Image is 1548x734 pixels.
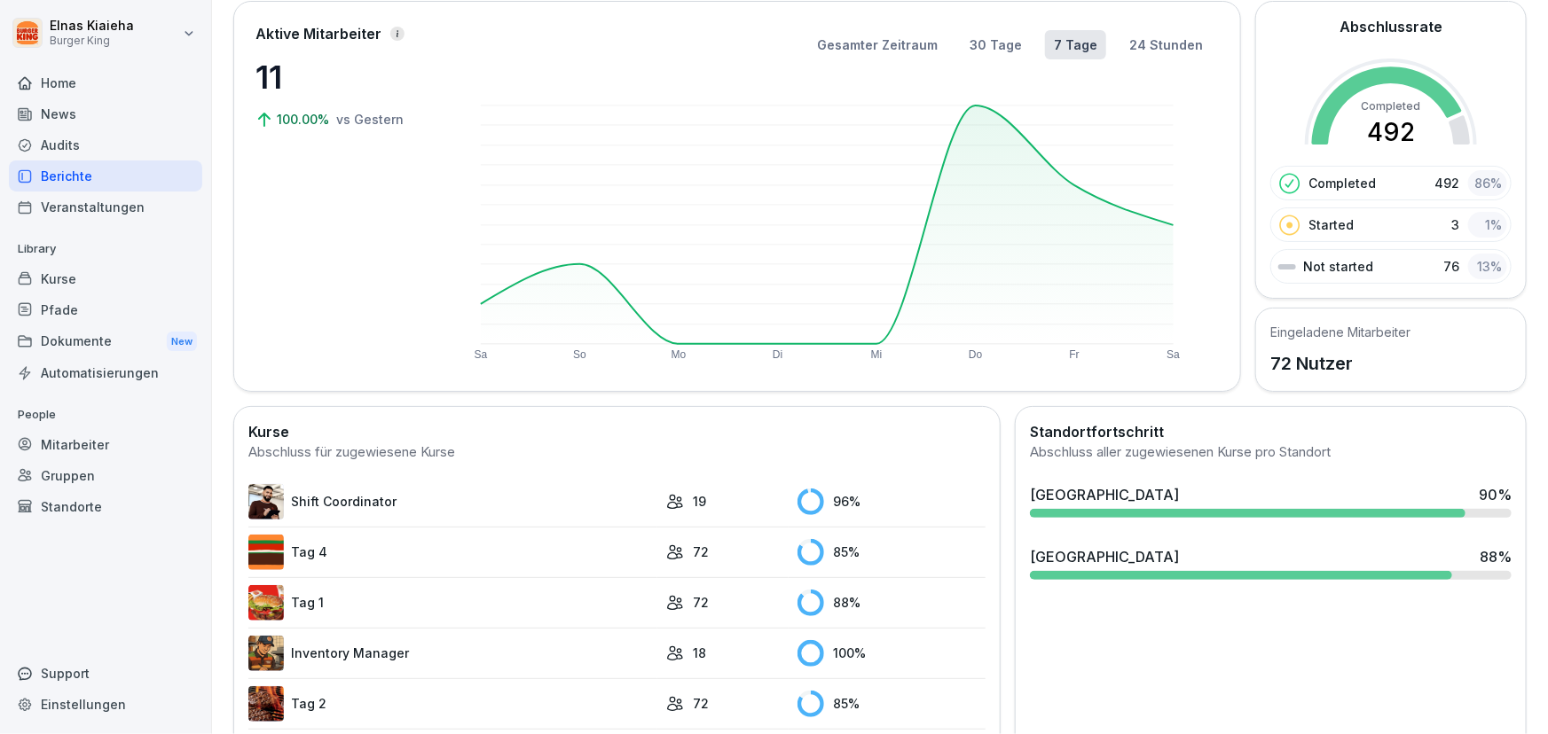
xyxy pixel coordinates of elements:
p: 76 [1443,257,1459,276]
p: 72 [693,593,709,612]
div: 85 % [798,539,986,566]
text: So [573,348,586,361]
img: a35kjdk9hf9utqmhbz0ibbvi.png [248,535,284,570]
a: Gruppen [9,460,202,491]
div: 88 % [1480,546,1512,567]
p: 11 [255,53,433,101]
a: Kurse [9,263,202,294]
p: Not started [1303,257,1373,276]
a: Inventory Manager [248,636,657,671]
text: Sa [475,348,488,361]
img: o1h5p6rcnzw0lu1jns37xjxx.png [248,636,284,671]
a: Pfade [9,294,202,325]
text: Do [969,348,983,361]
button: 24 Stunden [1120,30,1212,59]
p: vs Gestern [336,110,404,129]
text: Sa [1167,348,1181,361]
div: 85 % [798,691,986,717]
p: Elnas Kiaieha [50,19,134,34]
div: New [167,332,197,352]
p: 3 [1451,215,1459,234]
a: Tag 1 [248,585,657,621]
div: 96 % [798,488,986,515]
div: [GEOGRAPHIC_DATA] [1030,546,1179,567]
text: Mi [871,348,883,361]
a: Home [9,67,202,98]
text: Di [773,348,782,361]
a: Einstellungen [9,689,202,720]
text: Fr [1070,348,1080,361]
div: 88 % [798,590,986,616]
p: 72 [693,694,709,713]
img: kxzo5hlrfunza98hyv09v55a.png [248,585,284,621]
a: Shift Coordinator [248,484,657,519]
a: Tag 4 [248,535,657,570]
button: Gesamter Zeitraum [808,30,947,59]
p: 18 [693,644,706,662]
div: Abschluss aller zugewiesenen Kurse pro Standort [1030,442,1512,463]
p: 100.00% [277,110,333,129]
p: 72 Nutzer [1270,350,1410,377]
button: 7 Tage [1045,30,1106,59]
p: Aktive Mitarbeiter [255,23,381,44]
a: Audits [9,129,202,160]
p: 72 [693,543,709,561]
div: 90 % [1479,484,1512,505]
div: [GEOGRAPHIC_DATA] [1030,484,1179,505]
p: People [9,401,202,429]
h2: Kurse [248,421,986,442]
a: [GEOGRAPHIC_DATA]90% [1023,477,1519,525]
p: 492 [1434,174,1459,192]
div: 13 % [1468,254,1507,279]
a: Berichte [9,160,202,191]
p: Burger King [50,35,134,47]
p: 19 [693,492,706,511]
div: 86 % [1468,170,1507,196]
a: Veranstaltungen [9,191,202,223]
div: 1 % [1468,212,1507,238]
p: Library [9,235,202,263]
a: [GEOGRAPHIC_DATA]88% [1023,539,1519,587]
img: q4kvd0p412g56irxfxn6tm8s.png [248,484,284,519]
a: News [9,98,202,129]
p: Completed [1308,174,1376,192]
a: Mitarbeiter [9,429,202,460]
button: 30 Tage [961,30,1031,59]
img: hzkj8u8nkg09zk50ub0d0otk.png [248,686,284,722]
h2: Abschlussrate [1340,16,1442,37]
a: Tag 2 [248,686,657,722]
a: Standorte [9,491,202,522]
div: 100 % [798,640,986,667]
a: Automatisierungen [9,357,202,388]
a: DokumenteNew [9,325,202,358]
div: Abschluss für zugewiesene Kurse [248,442,986,463]
h2: Standortfortschritt [1030,421,1512,442]
div: Dokumente [9,325,202,358]
h5: Eingeladene Mitarbeiter [1270,323,1410,341]
text: Mo [672,348,687,361]
div: Support [9,658,202,689]
p: Started [1308,215,1354,234]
